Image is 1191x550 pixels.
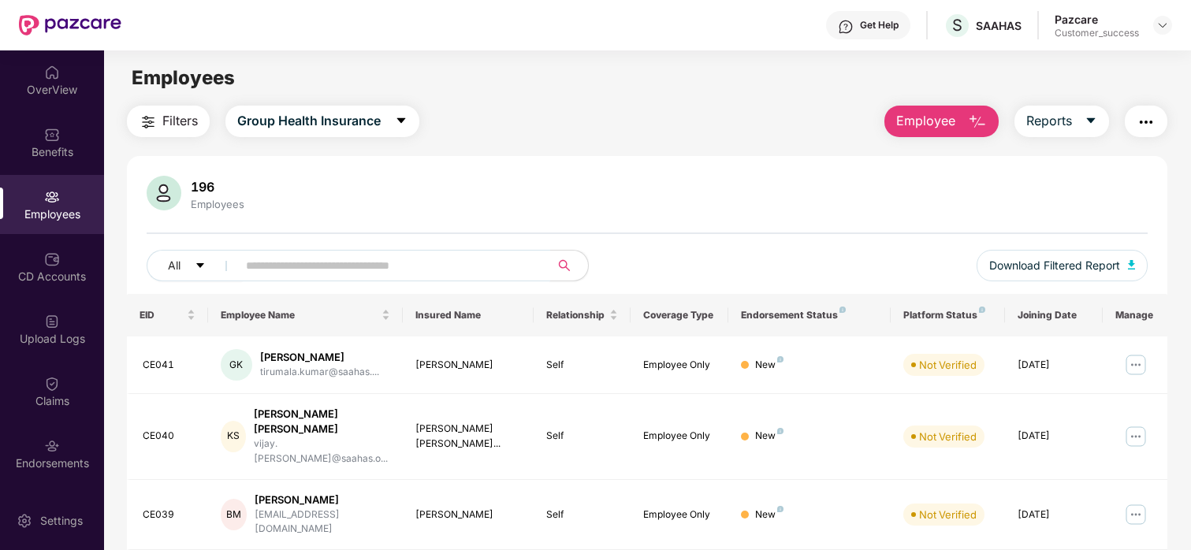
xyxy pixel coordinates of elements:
[140,309,184,321] span: EID
[534,294,631,336] th: Relationship
[896,111,955,131] span: Employee
[1156,19,1169,32] img: svg+xml;base64,PHN2ZyBpZD0iRHJvcGRvd24tMzJ4MzIiIHhtbG5zPSJodHRwOi8vd3d3LnczLm9yZy8yMDAwL3N2ZyIgd2...
[777,506,783,512] img: svg+xml;base64,PHN2ZyB4bWxucz0iaHR0cDovL3d3dy53My5vcmcvMjAwMC9zdmciIHdpZHRoPSI4IiBoZWlnaHQ9IjgiIH...
[1103,294,1168,336] th: Manage
[919,507,977,522] div: Not Verified
[919,429,977,444] div: Not Verified
[549,259,580,272] span: search
[838,19,854,35] img: svg+xml;base64,PHN2ZyBpZD0iSGVscC0zMngzMiIgeG1sbnM9Imh0dHA6Ly93d3cudzMub3JnLzIwMDAvc3ZnIiB3aWR0aD...
[546,309,607,321] span: Relationship
[968,113,987,132] img: svg+xml;base64,PHN2ZyB4bWxucz0iaHR0cDovL3d3dy53My5vcmcvMjAwMC9zdmciIHhtbG5zOnhsaW5rPSJodHRwOi8vd3...
[1128,260,1136,269] img: svg+xml;base64,PHN2ZyB4bWxucz0iaHR0cDovL3d3dy53My5vcmcvMjAwMC9zdmciIHhtbG5zOnhsaW5rPSJodHRwOi8vd3...
[44,189,60,205] img: svg+xml;base64,PHN2ZyBpZD0iRW1wbG95ZWVzIiB4bWxucz0iaHR0cDovL3d3dy53My5vcmcvMjAwMC9zdmciIHdpZHRoPS...
[903,309,992,321] div: Platform Status
[549,250,589,281] button: search
[143,429,195,444] div: CE040
[415,358,520,373] div: [PERSON_NAME]
[1018,358,1090,373] div: [DATE]
[221,499,247,530] div: BM
[1005,294,1103,336] th: Joining Date
[44,65,60,80] img: svg+xml;base64,PHN2ZyBpZD0iSG9tZSIgeG1sbnM9Imh0dHA6Ly93d3cudzMub3JnLzIwMDAvc3ZnIiB3aWR0aD0iMjAiIG...
[260,365,379,380] div: tirumala.kumar@saahas....
[168,257,181,274] span: All
[1026,111,1072,131] span: Reports
[777,356,783,362] img: svg+xml;base64,PHN2ZyB4bWxucz0iaHR0cDovL3d3dy53My5vcmcvMjAwMC9zdmciIHdpZHRoPSI4IiBoZWlnaHQ9IjgiIH...
[44,251,60,267] img: svg+xml;base64,PHN2ZyBpZD0iQ0RfQWNjb3VudHMiIGRhdGEtbmFtZT0iQ0QgQWNjb3VudHMiIHhtbG5zPSJodHRwOi8vd3...
[919,357,977,373] div: Not Verified
[254,407,391,437] div: [PERSON_NAME] [PERSON_NAME]
[237,111,381,131] span: Group Health Insurance
[147,176,181,210] img: svg+xml;base64,PHN2ZyB4bWxucz0iaHR0cDovL3d3dy53My5vcmcvMjAwMC9zdmciIHhtbG5zOnhsaW5rPSJodHRwOi8vd3...
[255,492,390,507] div: [PERSON_NAME]
[143,358,195,373] div: CE041
[415,507,520,522] div: [PERSON_NAME]
[127,106,210,137] button: Filters
[643,429,716,444] div: Employee Only
[17,513,32,529] img: svg+xml;base64,PHN2ZyBpZD0iU2V0dGluZy0yMHgyMCIgeG1sbnM9Imh0dHA6Ly93d3cudzMub3JnLzIwMDAvc3ZnIiB3aW...
[884,106,999,137] button: Employee
[546,358,619,373] div: Self
[254,437,391,466] div: vijay.[PERSON_NAME]@saahas.o...
[208,294,404,336] th: Employee Name
[127,294,208,336] th: EID
[132,66,235,89] span: Employees
[631,294,728,336] th: Coverage Type
[643,507,716,522] div: Employee Only
[255,507,390,537] div: [EMAIL_ADDRESS][DOMAIN_NAME]
[839,307,846,313] img: svg+xml;base64,PHN2ZyB4bWxucz0iaHR0cDovL3d3dy53My5vcmcvMjAwMC9zdmciIHdpZHRoPSI4IiBoZWlnaHQ9IjgiIH...
[44,127,60,143] img: svg+xml;base64,PHN2ZyBpZD0iQmVuZWZpdHMiIHhtbG5zPSJodHRwOi8vd3d3LnczLm9yZy8yMDAwL3N2ZyIgd2lkdGg9Ij...
[44,314,60,329] img: svg+xml;base64,PHN2ZyBpZD0iVXBsb2FkX0xvZ3MiIGRhdGEtbmFtZT0iVXBsb2FkIExvZ3MiIHhtbG5zPSJodHRwOi8vd3...
[188,198,248,210] div: Employees
[546,429,619,444] div: Self
[977,250,1148,281] button: Download Filtered Report
[195,260,206,273] span: caret-down
[643,358,716,373] div: Employee Only
[162,111,198,131] span: Filters
[44,376,60,392] img: svg+xml;base64,PHN2ZyBpZD0iQ2xhaW0iIHhtbG5zPSJodHRwOi8vd3d3LnczLm9yZy8yMDAwL3N2ZyIgd2lkdGg9IjIwIi...
[221,309,379,321] span: Employee Name
[1055,12,1139,27] div: Pazcare
[1123,424,1148,449] img: manageButton
[777,428,783,434] img: svg+xml;base64,PHN2ZyB4bWxucz0iaHR0cDovL3d3dy53My5vcmcvMjAwMC9zdmciIHdpZHRoPSI4IiBoZWlnaHQ9IjgiIH...
[147,250,243,281] button: Allcaret-down
[952,16,962,35] span: S
[979,307,985,313] img: svg+xml;base64,PHN2ZyB4bWxucz0iaHR0cDovL3d3dy53My5vcmcvMjAwMC9zdmciIHdpZHRoPSI4IiBoZWlnaHQ9IjgiIH...
[415,422,520,452] div: [PERSON_NAME] [PERSON_NAME]...
[1018,507,1090,522] div: [DATE]
[1014,106,1109,137] button: Reportscaret-down
[225,106,419,137] button: Group Health Insurancecaret-down
[1123,502,1148,527] img: manageButton
[1085,114,1097,128] span: caret-down
[221,421,246,452] div: KS
[546,507,619,522] div: Self
[221,349,252,381] div: GK
[395,114,408,128] span: caret-down
[19,15,121,35] img: New Pazcare Logo
[1137,113,1156,132] img: svg+xml;base64,PHN2ZyB4bWxucz0iaHR0cDovL3d3dy53My5vcmcvMjAwMC9zdmciIHdpZHRoPSIyNCIgaGVpZ2h0PSIyNC...
[755,507,783,522] div: New
[1055,27,1139,39] div: Customer_success
[989,257,1120,274] span: Download Filtered Report
[44,438,60,454] img: svg+xml;base64,PHN2ZyBpZD0iRW5kb3JzZW1lbnRzIiB4bWxucz0iaHR0cDovL3d3dy53My5vcmcvMjAwMC9zdmciIHdpZH...
[860,19,899,32] div: Get Help
[139,113,158,132] img: svg+xml;base64,PHN2ZyB4bWxucz0iaHR0cDovL3d3dy53My5vcmcvMjAwMC9zdmciIHdpZHRoPSIyNCIgaGVpZ2h0PSIyNC...
[188,179,248,195] div: 196
[260,350,379,365] div: [PERSON_NAME]
[755,358,783,373] div: New
[35,513,87,529] div: Settings
[741,309,878,321] div: Endorsement Status
[1123,352,1148,377] img: manageButton
[976,18,1022,33] div: SAAHAS
[1018,429,1090,444] div: [DATE]
[755,429,783,444] div: New
[403,294,533,336] th: Insured Name
[143,507,195,522] div: CE039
